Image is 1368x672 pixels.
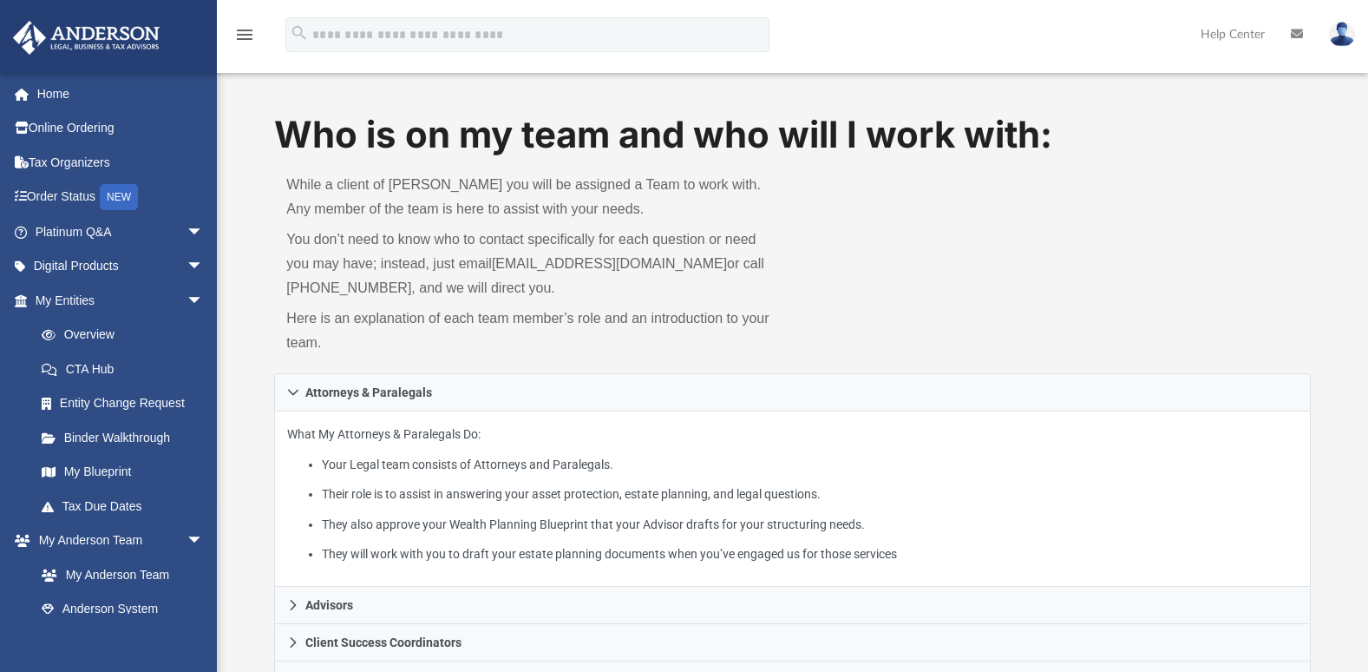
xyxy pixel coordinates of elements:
[24,557,213,592] a: My Anderson Team
[24,352,230,386] a: CTA Hub
[187,214,221,250] span: arrow_drop_down
[24,489,230,524] a: Tax Due Dates
[12,76,230,111] a: Home
[274,412,1310,588] div: Attorneys & Paralegals
[287,424,1297,565] p: What My Attorneys & Paralegals Do:
[274,624,1310,662] a: Client Success Coordinators
[187,524,221,559] span: arrow_drop_down
[12,145,230,180] a: Tax Organizers
[12,180,230,215] a: Order StatusNEW
[286,306,780,355] p: Here is an explanation of each team member’s role and an introduction to your team.
[24,318,230,352] a: Overview
[12,283,230,318] a: My Entitiesarrow_drop_down
[12,249,230,284] a: Digital Productsarrow_drop_down
[24,592,221,627] a: Anderson System
[187,283,221,319] span: arrow_drop_down
[286,227,780,300] p: You don’t need to know who to contact specifically for each question or need you may have; instea...
[24,386,230,421] a: Entity Change Request
[305,599,353,611] span: Advisors
[274,373,1310,412] a: Attorneys & Paralegals
[24,420,230,455] a: Binder Walkthrough
[12,524,221,558] a: My Anderson Teamarrow_drop_down
[290,23,309,43] i: search
[24,455,221,490] a: My Blueprint
[274,587,1310,624] a: Advisors
[492,256,727,271] a: [EMAIL_ADDRESS][DOMAIN_NAME]
[234,24,255,45] i: menu
[322,514,1298,536] li: They also approve your Wealth Planning Blueprint that your Advisor drafts for your structuring ne...
[322,484,1298,505] li: Their role is to assist in answering your asset protection, estate planning, and legal questions.
[1329,22,1355,47] img: User Pic
[305,386,432,399] span: Attorneys & Paralegals
[12,214,230,249] a: Platinum Q&Aarrow_drop_down
[322,454,1298,476] li: Your Legal team consists of Attorneys and Paralegals.
[100,184,138,210] div: NEW
[322,544,1298,565] li: They will work with you to draft your estate planning documents when you’ve engaged us for those ...
[12,111,230,146] a: Online Ordering
[8,21,165,55] img: Anderson Advisors Platinum Portal
[187,249,221,285] span: arrow_drop_down
[305,636,461,649] span: Client Success Coordinators
[234,33,255,45] a: menu
[274,109,1310,161] h1: Who is on my team and who will I work with:
[286,173,780,221] p: While a client of [PERSON_NAME] you will be assigned a Team to work with. Any member of the team ...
